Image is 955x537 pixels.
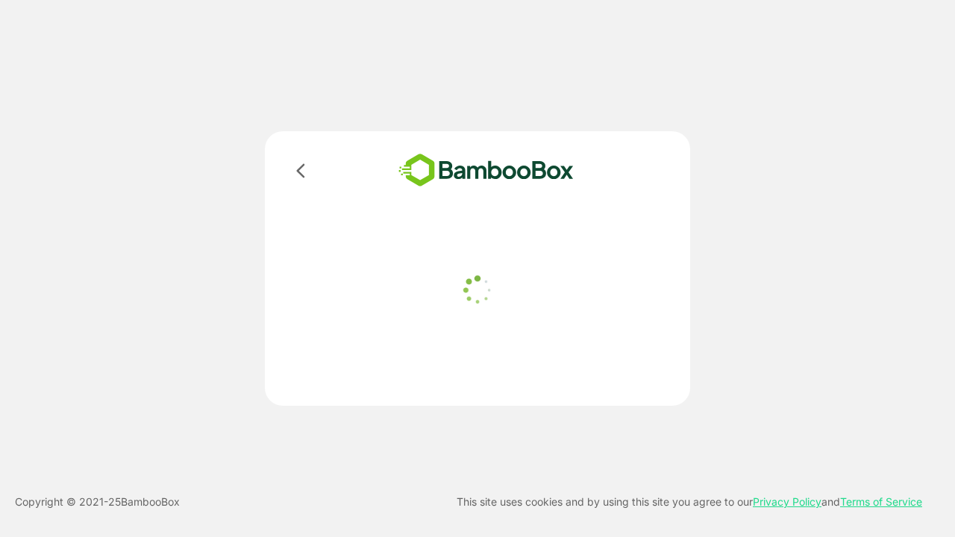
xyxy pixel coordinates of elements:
img: loader [459,271,496,309]
img: bamboobox [377,149,595,192]
p: Copyright © 2021- 25 BambooBox [15,493,180,511]
a: Privacy Policy [753,495,821,508]
p: This site uses cookies and by using this site you agree to our and [457,493,922,511]
a: Terms of Service [840,495,922,508]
